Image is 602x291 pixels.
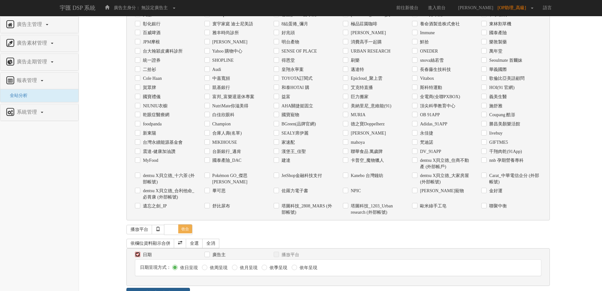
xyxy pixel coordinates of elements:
label: Immune [418,30,435,36]
label: mahoya [349,139,365,146]
label: 施舒雅 [488,103,502,109]
label: TOYOTA訂閱式 [280,75,313,82]
label: 白佳欣眼科 [211,112,234,118]
label: BGreen(品牌官網) [280,121,316,127]
label: 萬年堂 [488,48,502,54]
label: 寰宇家庭 迪士尼美語 [211,21,253,27]
label: 歐米綠手工皂 [418,203,447,209]
label: 義美生醫 [488,94,507,100]
label: Audi [211,66,221,73]
a: 廣告素材管理 [5,38,74,48]
label: DV_91APP [418,149,441,155]
span: 廣告主身分： [114,5,140,10]
label: 依季呈現 [268,265,287,271]
label: nnb 孕期營養專科 [488,157,524,164]
label: NPIC [349,188,361,194]
label: 卡普空_魔物獵人 [349,157,384,164]
label: 皇翔永寧案 [280,66,304,73]
label: 8結蛋捲_彌月 [280,21,308,27]
a: 全消 [202,239,219,248]
label: 賀眾牌 [141,85,156,91]
label: ONEDER [418,48,438,54]
label: Kanebo 台灣鐘紡 [349,173,383,179]
span: 廣告主管理 [15,22,45,27]
label: NutriMate你滋美得 [211,103,248,109]
label: MURIA [349,112,366,118]
label: 得恩堂 [280,57,295,64]
label: 梵迪諾 [418,139,433,146]
label: 金好運 [488,188,502,194]
label: 邁達特 [349,66,364,73]
span: [OP助理_高級] [498,5,529,10]
label: URBAN RESEARCH [349,48,391,54]
label: 德之寶Doppelherz [349,121,385,127]
label: 塔圖科技_1203_Urban research (外部帳號) [349,203,403,216]
label: 千翔肉乾(91App) [488,149,522,155]
label: dentsu X貝立德_大家房屋 (外部帳號) [418,173,472,185]
label: 艾克特直播 [349,85,373,91]
label: Epicloud_聚上雲 [349,75,382,82]
label: Coupang 酷澎 [488,112,515,118]
span: 收合 [178,225,192,233]
label: SHOPLINE [211,57,234,64]
label: Adidas_91APP [418,121,447,127]
span: [PERSON_NAME] [455,5,496,10]
label: 依周呈現 [208,265,228,271]
label: 刷樂 [349,57,360,64]
label: 華義國際 [488,66,507,73]
span: 系統管理 [15,109,40,115]
label: JPM摩根 [141,39,160,45]
label: 日期 [141,252,152,258]
label: NIUNIU衣櫥 [141,103,167,109]
label: 遺忘之劍_IP [141,203,167,209]
label: Pokémon GO_傑思[PERSON_NAME] [211,173,264,185]
label: dentsu X貝立德_合利他命_必胃康 (外部帳號) [141,188,195,200]
label: 建達 [280,157,290,164]
label: foodpanda [141,121,161,127]
label: 台灣永續能源基金會 [141,139,183,146]
label: 凱基銀行 [211,85,230,91]
label: 國寶禮儀 [141,94,161,100]
label: 永佳捷 [418,130,433,136]
label: dentsu X貝立德_十六茶 (外部帳號) [141,173,195,185]
a: 全站分析 [5,93,27,98]
label: 頂尖科學教育中心 [418,103,455,109]
label: 美納里尼_意維能(91) [349,103,391,109]
label: 樂敦製藥 [488,39,507,45]
label: 東林割草機 [488,21,511,27]
label: [PERSON_NAME] [211,39,247,45]
span: 廣告素材管理 [15,40,50,46]
label: 佐羅力電子書 [280,188,308,194]
label: Cole Haan [141,75,161,82]
label: snova絲若雪 [418,57,444,64]
label: 廣告主 [211,252,226,258]
label: 益富 [280,94,290,100]
label: 台新銀行_邁肯 [211,149,241,155]
label: Seoulmate 首爾妹 [488,57,522,64]
label: [PERSON_NAME] [349,130,386,136]
label: 好兆頭 [280,30,295,36]
label: 巨力搬家 [349,94,368,100]
label: 斯科特運動 [418,85,442,91]
a: 廣告主管理 [5,20,74,30]
label: MyFood [141,157,158,164]
label: 新東陽 [141,130,156,136]
label: 中嘉寬頻 [211,75,230,82]
label: 國泰產險 [488,30,507,36]
label: 勝昌美顏樂活館 [488,121,520,127]
label: 二拾衫 [141,66,156,73]
label: 聯華食品 萬歲牌 [349,149,383,155]
label: 明台產物 [280,39,299,45]
label: 國泰產險_DAC [211,157,242,164]
label: Carat_中華電信企分 (外部帳號) [488,173,541,185]
label: JetShop金融科技支付 [280,173,322,179]
label: HOI(91 官網) [488,85,514,91]
span: 報表管理 [15,78,40,83]
label: 鮮拾 [418,39,429,45]
a: 報表管理 [5,76,74,86]
label: Vitabox [418,75,434,82]
label: AHA關捷挺固立 [280,103,313,109]
a: 廣告走期管理 [5,57,74,67]
span: 日期呈現方式： [140,265,171,270]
